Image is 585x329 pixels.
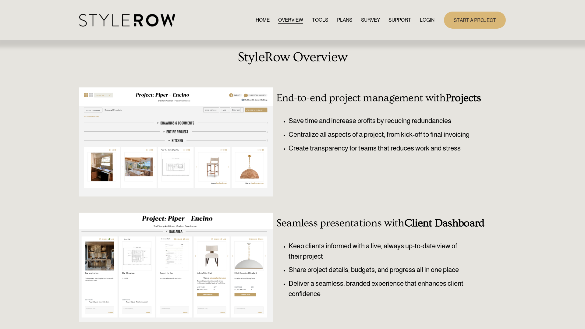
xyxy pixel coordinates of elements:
[289,116,488,126] p: Save time and increase profits by reducing redundancies
[337,16,352,24] a: PLANS
[388,16,411,24] a: folder dropdown
[420,16,434,24] a: LOGIN
[312,16,328,24] a: TOOLS
[276,92,488,104] h3: End-to-end project management with
[388,16,411,24] span: SUPPORT
[79,14,175,27] img: StyleRow
[276,217,488,229] h3: Seamless presentations with
[361,16,380,24] a: SURVEY
[289,241,470,261] p: Keep clients informed with a live, always up-to-date view of their project
[289,143,488,154] p: Create transparency for teams that reduces work and stress
[444,12,506,28] a: START A PROJECT
[278,16,303,24] a: OVERVIEW
[289,278,470,299] p: Deliver a seamless, branded experience that enhances client confidence
[79,50,506,65] h2: StyleRow Overview
[404,217,484,229] strong: Client Dashboard
[289,129,488,140] p: Centralize all aspects of a project, from kick-off to final invoicing
[289,265,470,275] p: Share project details, budgets, and progress all in one place
[446,92,481,104] strong: Projects
[256,16,270,24] a: HOME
